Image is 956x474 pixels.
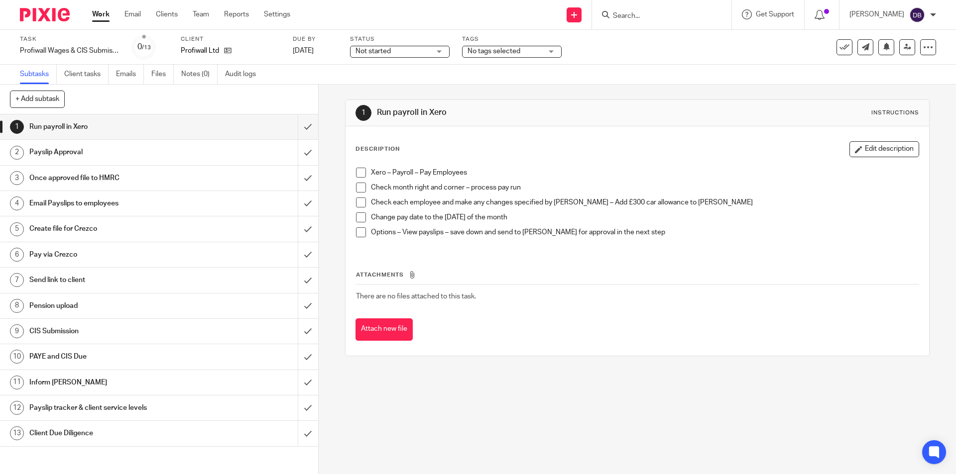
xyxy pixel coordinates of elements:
div: Instructions [871,109,919,117]
a: Notes (0) [181,65,218,84]
h1: Payslip tracker & client service levels [29,400,202,415]
div: 8 [10,299,24,313]
h1: Once approved file to HMRC [29,171,202,186]
div: 10 [10,350,24,364]
p: Options – View payslips – save down and send to [PERSON_NAME] for approval in the next step [371,227,918,237]
div: 1 [356,105,371,121]
a: Clients [156,9,178,19]
label: Status [350,35,450,43]
span: No tags selected [468,48,520,55]
div: 6 [10,248,24,262]
h1: Create file for Crezco [29,221,202,236]
p: Check each employee and make any changes specified by [PERSON_NAME] – Add £300 car allowance to [... [371,197,918,207]
label: Task [20,35,119,43]
a: Emails [116,65,144,84]
h1: Payslip Approval [29,145,202,160]
label: Tags [462,35,562,43]
h1: CIS Submission [29,324,202,339]
h1: Email Payslips to employees [29,196,202,211]
span: [DATE] [293,47,314,54]
div: Profiwall Wages &amp; CIS Submission [20,46,119,56]
div: 4 [10,196,24,210]
button: + Add subtask [10,91,65,107]
a: Subtasks [20,65,57,84]
div: 7 [10,273,24,287]
h1: PAYE and CIS Due [29,349,202,364]
button: Edit description [849,141,919,157]
span: Attachments [356,272,404,278]
div: 2 [10,146,24,160]
span: Not started [356,48,391,55]
div: 0 [137,41,151,53]
h1: Pay via Crezco [29,247,202,262]
span: Get Support [756,11,794,18]
h1: Run payroll in Xero [377,107,659,118]
h1: Run payroll in Xero [29,119,202,134]
div: 12 [10,401,24,415]
p: Change pay date to the [DATE] of the month [371,212,918,222]
button: Attach new file [356,318,413,341]
p: Xero – Payroll – Pay Employees [371,168,918,178]
input: Search [612,12,702,21]
div: Profiwall Wages & CIS Submission [20,46,119,56]
p: Check month right and corner – process pay run [371,183,918,192]
img: Pixie [20,8,70,21]
a: Files [151,65,174,84]
div: 5 [10,222,24,236]
p: [PERSON_NAME] [849,9,904,19]
a: Work [92,9,110,19]
h1: Client Due Diligence [29,426,202,441]
p: Profiwall Ltd [181,46,219,56]
span: There are no files attached to this task. [356,293,476,300]
small: /13 [142,45,151,50]
div: 13 [10,426,24,440]
a: Settings [264,9,290,19]
a: Team [193,9,209,19]
div: 11 [10,376,24,389]
a: Reports [224,9,249,19]
label: Client [181,35,280,43]
h1: Inform [PERSON_NAME] [29,375,202,390]
div: 1 [10,120,24,134]
h1: Send link to client [29,273,202,287]
a: Audit logs [225,65,263,84]
div: 9 [10,324,24,338]
a: Email [124,9,141,19]
img: svg%3E [909,7,925,23]
a: Client tasks [64,65,109,84]
h1: Pension upload [29,298,202,313]
label: Due by [293,35,338,43]
p: Description [356,145,400,153]
div: 3 [10,171,24,185]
